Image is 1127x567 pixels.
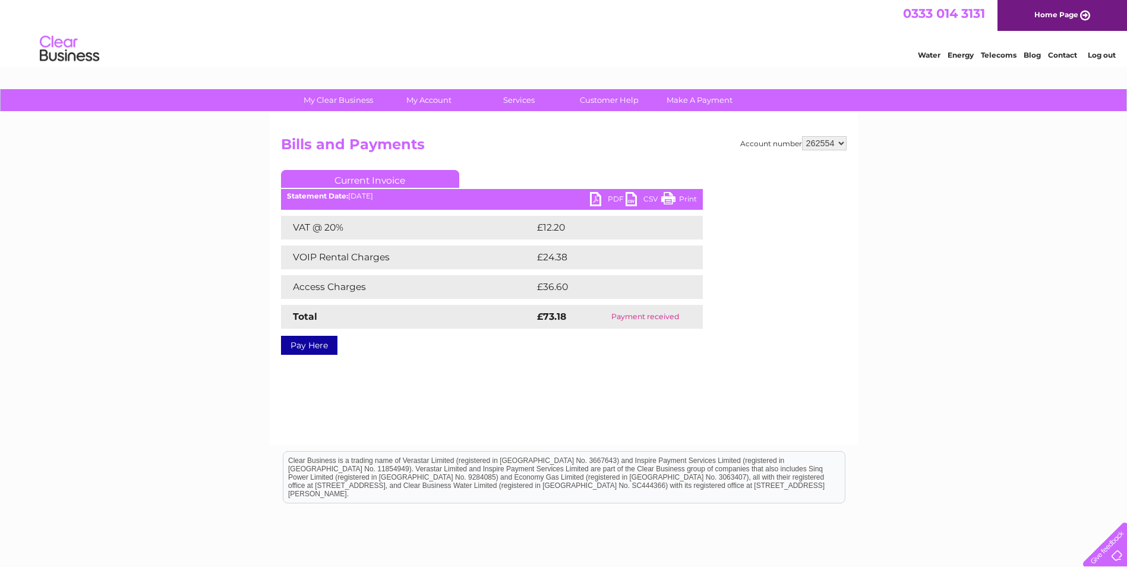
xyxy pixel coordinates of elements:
[281,245,534,269] td: VOIP Rental Charges
[981,51,1016,59] a: Telecoms
[903,6,985,21] a: 0333 014 3131
[918,51,940,59] a: Water
[281,216,534,240] td: VAT @ 20%
[380,89,478,111] a: My Account
[287,191,348,200] b: Statement Date:
[281,275,534,299] td: Access Charges
[281,192,703,200] div: [DATE]
[470,89,568,111] a: Services
[537,311,566,322] strong: £73.18
[661,192,697,209] a: Print
[281,170,459,188] a: Current Invoice
[281,336,337,355] a: Pay Here
[590,192,626,209] a: PDF
[1088,51,1116,59] a: Log out
[534,275,680,299] td: £36.60
[740,136,847,150] div: Account number
[283,7,845,58] div: Clear Business is a trading name of Verastar Limited (registered in [GEOGRAPHIC_DATA] No. 3667643...
[534,245,679,269] td: £24.38
[289,89,387,111] a: My Clear Business
[39,31,100,67] img: logo.png
[534,216,678,240] td: £12.20
[1048,51,1077,59] a: Contact
[651,89,749,111] a: Make A Payment
[948,51,974,59] a: Energy
[626,192,661,209] a: CSV
[1024,51,1041,59] a: Blog
[588,305,702,329] td: Payment received
[293,311,317,322] strong: Total
[560,89,658,111] a: Customer Help
[281,136,847,159] h2: Bills and Payments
